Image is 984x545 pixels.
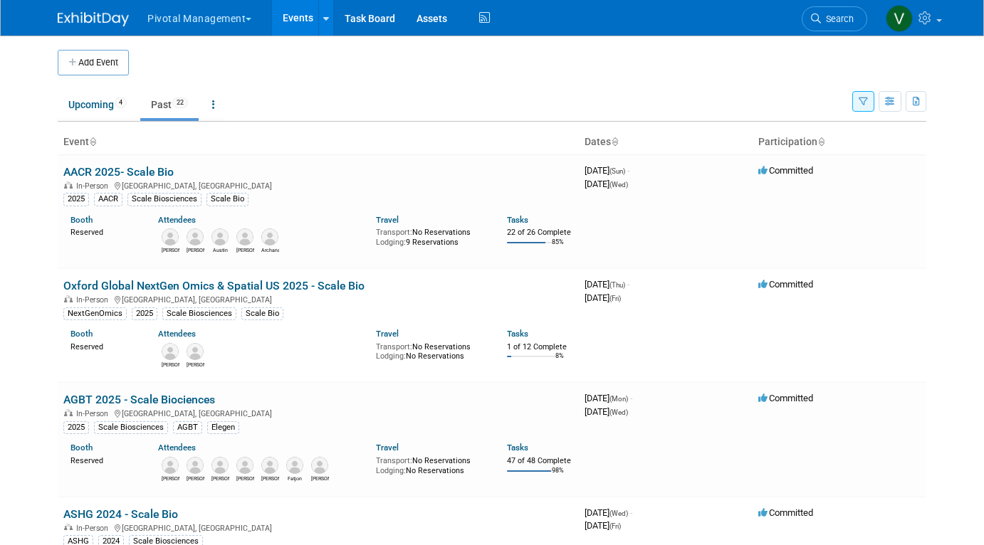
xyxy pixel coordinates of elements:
[886,5,913,32] img: Valerie Weld
[64,409,73,416] img: In-Person Event
[64,181,73,189] img: In-Person Event
[162,474,179,482] div: Amy Hamilton
[311,474,329,482] div: Santiago Salas
[140,91,199,118] a: Past22
[507,443,528,453] a: Tasks
[376,228,412,237] span: Transport:
[585,406,628,417] span: [DATE]
[376,351,406,361] span: Lodging:
[211,228,229,245] img: Austin Holmes
[376,238,406,247] span: Lodging:
[611,136,618,147] a: Sort by Start Date
[187,457,204,474] img: Giovanna Prout
[758,279,813,290] span: Committed
[76,295,112,305] span: In-Person
[127,193,201,206] div: Scale Biosciences
[585,165,629,176] span: [DATE]
[236,228,253,245] img: Sanika Khare
[261,474,279,482] div: Keith Jackson
[63,393,215,406] a: AGBT 2025 - Scale Biociences
[207,421,239,434] div: Elegen
[162,360,179,369] div: Tom Kelly
[555,352,564,371] td: 8%
[552,467,564,486] td: 98%
[758,393,813,403] span: Committed
[286,474,304,482] div: Fatjon Leti
[821,14,854,24] span: Search
[115,97,127,108] span: 4
[89,136,96,147] a: Sort by Event Name
[261,245,279,254] div: Archana Bettadapur
[64,295,73,302] img: In-Person Event
[58,12,129,26] img: ExhibitDay
[609,408,628,416] span: (Wed)
[241,307,283,320] div: Scale Bio
[70,225,137,238] div: Reserved
[132,307,157,320] div: 2025
[211,457,229,474] img: Kimberly Ferguson
[187,360,204,369] div: Patrick (Paddy) Boyd
[211,474,229,482] div: Kimberly Ferguson
[376,342,412,351] span: Transport:
[507,228,573,238] div: 22 of 26 Complete
[236,474,254,482] div: Tom Kelly
[609,295,621,302] span: (Fri)
[376,225,486,247] div: No Reservations 9 Reservations
[70,339,137,352] div: Reserved
[63,421,89,434] div: 2025
[58,130,579,154] th: Event
[58,50,129,75] button: Add Event
[64,524,73,531] img: In-Person Event
[507,215,528,225] a: Tasks
[376,329,399,339] a: Travel
[585,507,632,518] span: [DATE]
[63,193,89,206] div: 2025
[76,409,112,418] span: In-Person
[63,293,573,305] div: [GEOGRAPHIC_DATA], [GEOGRAPHIC_DATA]
[507,329,528,339] a: Tasks
[507,342,573,352] div: 1 of 12 Complete
[817,136,825,147] a: Sort by Participation Type
[552,238,564,258] td: 85%
[94,193,122,206] div: AACR
[162,228,179,245] img: Amy Hamilton
[507,456,573,466] div: 47 of 48 Complete
[376,453,486,475] div: No Reservations No Reservations
[63,522,573,533] div: [GEOGRAPHIC_DATA], [GEOGRAPHIC_DATA]
[236,457,253,474] img: Tom Kelly
[376,466,406,475] span: Lodging:
[630,507,632,518] span: -
[261,228,278,245] img: Archana Bettadapur
[286,457,303,474] img: Fatjon Leti
[76,181,112,191] span: In-Person
[162,457,179,474] img: Amy Hamilton
[187,343,204,360] img: Patrick (Paddy) Boyd
[585,520,621,531] span: [DATE]
[311,457,328,474] img: Santiago Salas
[609,509,628,517] span: (Wed)
[609,167,625,175] span: (Sun)
[187,474,204,482] div: Giovanna Prout
[187,245,204,254] div: Christina Ulrich
[802,6,867,31] a: Search
[627,165,629,176] span: -
[261,457,278,474] img: Keith Jackson
[585,179,628,189] span: [DATE]
[585,393,632,403] span: [DATE]
[70,215,93,225] a: Booth
[630,393,632,403] span: -
[376,443,399,453] a: Travel
[70,329,93,339] a: Booth
[158,215,196,225] a: Attendees
[58,91,137,118] a: Upcoming4
[206,193,248,206] div: Scale Bio
[211,245,229,254] div: Austin Holmes
[158,329,196,339] a: Attendees
[63,407,573,418] div: [GEOGRAPHIC_DATA], [GEOGRAPHIC_DATA]
[609,522,621,530] span: (Fri)
[585,279,629,290] span: [DATE]
[63,307,127,320] div: NextGenOmics
[162,307,236,320] div: Scale Biosciences
[376,456,412,465] span: Transport:
[609,281,625,289] span: (Thu)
